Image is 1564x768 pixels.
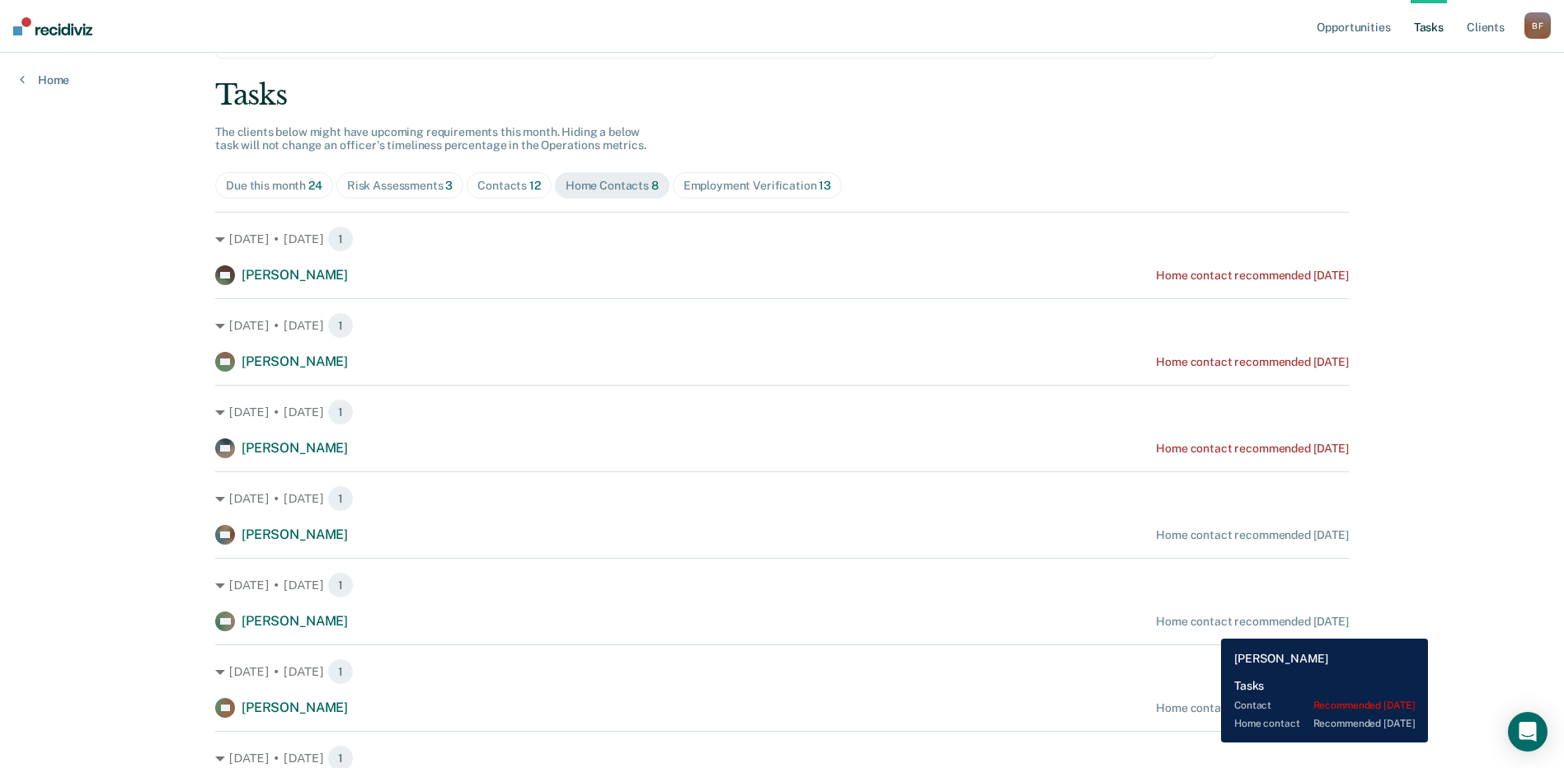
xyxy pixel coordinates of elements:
span: [PERSON_NAME] [242,613,348,629]
span: [PERSON_NAME] [242,440,348,456]
button: BF [1524,12,1551,39]
span: [PERSON_NAME] [242,527,348,542]
div: [DATE] • [DATE] 1 [215,572,1349,598]
div: Due this month [226,179,322,193]
div: Home contact recommended [DATE] [1156,528,1349,542]
div: Home Contacts [566,179,659,193]
div: Risk Assessments [347,179,453,193]
div: Home contact recommended [DATE] [1156,355,1349,369]
div: Home contact recommended [DATE] [1156,442,1349,456]
div: Contacts [477,179,541,193]
span: 13 [819,179,831,192]
div: Home contact recommended [DATE] [1156,701,1349,715]
span: 1 [327,399,354,425]
span: 8 [651,179,659,192]
div: [DATE] • [DATE] 1 [215,399,1349,425]
div: [DATE] • [DATE] 1 [215,485,1349,512]
span: [PERSON_NAME] [242,354,348,369]
a: Home [20,73,69,87]
div: B F [1524,12,1551,39]
div: Open Intercom Messenger [1508,712,1548,752]
div: [DATE] • [DATE] 1 [215,312,1349,339]
div: [DATE] • [DATE] 1 [215,658,1349,685]
span: 24 [308,179,322,192]
span: 1 [327,658,354,685]
span: 3 [445,179,453,192]
span: 1 [327,572,354,598]
span: The clients below might have upcoming requirements this month. Hiding a below task will not chang... [215,125,646,152]
span: 1 [327,312,354,339]
div: Home contact recommended [DATE] [1156,615,1349,629]
div: [DATE] • [DATE] 1 [215,226,1349,252]
span: 1 [327,226,354,252]
span: [PERSON_NAME] [242,700,348,715]
div: Home contact recommended [DATE] [1156,269,1349,283]
div: Tasks [215,78,1349,112]
span: 12 [529,179,541,192]
span: 1 [327,485,354,512]
div: Employment Verification [683,179,831,193]
span: [PERSON_NAME] [242,267,348,283]
img: Recidiviz [13,17,92,35]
